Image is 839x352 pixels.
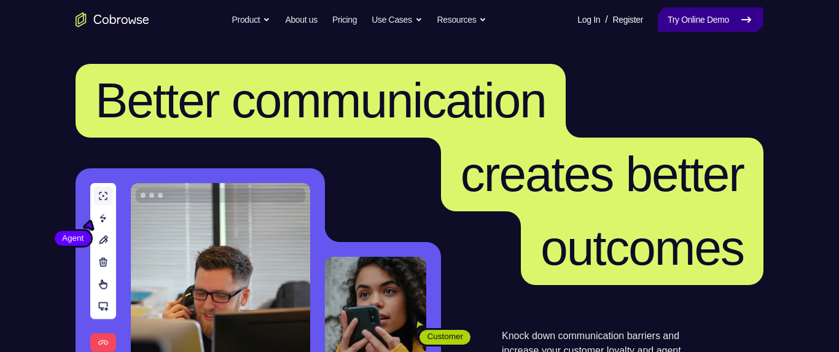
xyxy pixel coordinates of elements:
a: About us [285,7,317,32]
span: outcomes [540,221,744,275]
button: Use Cases [372,7,422,32]
a: Go to the home page [76,12,149,27]
button: Resources [437,7,487,32]
span: creates better [461,147,744,201]
button: Product [232,7,271,32]
a: Pricing [332,7,357,32]
a: Register [613,7,643,32]
span: / [605,12,607,27]
span: Better communication [95,73,546,128]
a: Log In [577,7,600,32]
a: Try Online Demo [658,7,763,32]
